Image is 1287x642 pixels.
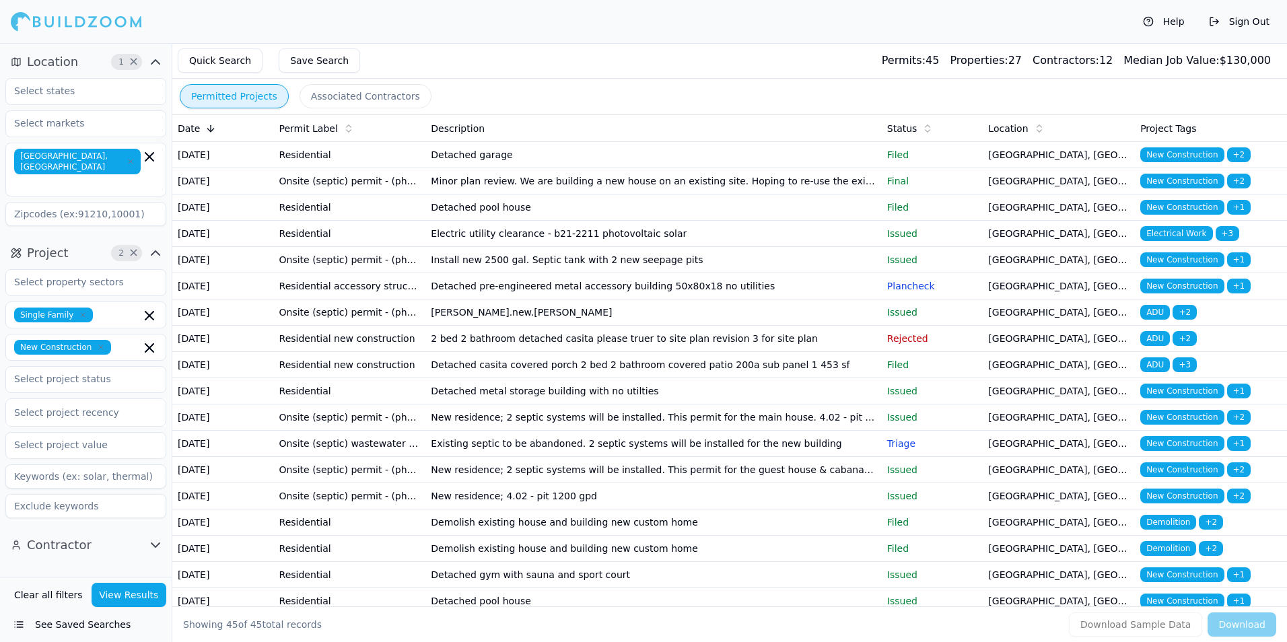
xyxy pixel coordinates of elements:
[5,242,166,264] button: Project2Clear Project filters
[1227,384,1251,398] span: + 1
[887,594,978,608] p: Issued
[172,431,274,457] td: [DATE]
[983,273,1135,299] td: [GEOGRAPHIC_DATA], [GEOGRAPHIC_DATA]
[300,84,431,108] button: Associated Contractors
[988,122,1129,135] div: Location
[5,494,166,518] input: Exclude keywords
[1227,147,1251,162] span: + 2
[1136,11,1191,32] button: Help
[887,437,978,450] p: Triage
[172,509,274,536] td: [DATE]
[425,431,881,457] td: Existing septic to be abandoned. 2 septic systems will be installed for the new building
[1199,515,1223,530] span: + 2
[172,168,274,194] td: [DATE]
[1140,567,1224,582] span: New Construction
[1227,252,1251,267] span: + 1
[172,221,274,247] td: [DATE]
[1140,541,1196,556] span: Demolition
[983,378,1135,404] td: [GEOGRAPHIC_DATA], [GEOGRAPHIC_DATA]
[983,588,1135,614] td: [GEOGRAPHIC_DATA], [GEOGRAPHIC_DATA]
[425,326,881,352] td: 2 bed 2 bathroom detached casita please truer to site plan revision 3 for site plan
[250,619,263,630] span: 45
[172,352,274,378] td: [DATE]
[425,457,881,483] td: New residence; 2 septic systems will be installed. This permit for the guest house & cabana. 4.02...
[887,411,978,424] p: Issued
[274,562,426,588] td: Residential
[27,536,92,555] span: Contractor
[887,227,978,240] p: Issued
[887,489,978,503] p: Issued
[1216,226,1240,241] span: + 3
[983,221,1135,247] td: [GEOGRAPHIC_DATA], [GEOGRAPHIC_DATA]
[1140,122,1282,135] div: Project Tags
[172,142,274,168] td: [DATE]
[887,201,978,214] p: Filed
[425,509,881,536] td: Demolish existing house and building new custom home
[425,536,881,562] td: Demolish existing house and building new custom home
[882,52,940,69] div: 45
[274,142,426,168] td: Residential
[983,299,1135,326] td: [GEOGRAPHIC_DATA], [GEOGRAPHIC_DATA]
[1227,410,1251,425] span: + 2
[983,404,1135,431] td: [GEOGRAPHIC_DATA], [GEOGRAPHIC_DATA]
[425,588,881,614] td: Detached pool house
[425,247,881,273] td: Install new 2500 gal. Septic tank with 2 new seepage pits
[11,583,86,607] button: Clear all filters
[172,378,274,404] td: [DATE]
[172,299,274,326] td: [DATE]
[129,59,139,65] span: Clear Location filters
[114,55,128,69] span: 1
[1227,594,1251,608] span: + 1
[983,509,1135,536] td: [GEOGRAPHIC_DATA], [GEOGRAPHIC_DATA]
[274,536,426,562] td: Residential
[887,384,978,398] p: Issued
[129,250,139,256] span: Clear Project filters
[1227,489,1251,503] span: + 2
[983,457,1135,483] td: [GEOGRAPHIC_DATA], [GEOGRAPHIC_DATA]
[274,221,426,247] td: Residential
[425,483,881,509] td: New residence; 4.02 - pit 1200 gpd
[5,612,166,637] button: See Saved Searches
[1140,489,1224,503] span: New Construction
[6,433,149,457] input: Select project value
[27,244,69,262] span: Project
[172,588,274,614] td: [DATE]
[1140,384,1224,398] span: New Construction
[983,352,1135,378] td: [GEOGRAPHIC_DATA], [GEOGRAPHIC_DATA]
[1140,515,1196,530] span: Demolition
[172,404,274,431] td: [DATE]
[1140,357,1170,372] span: ADU
[887,542,978,555] p: Filed
[425,273,881,299] td: Detached pre-engineered metal accessory building 50x80x18 no utilities
[1227,200,1251,215] span: + 1
[274,378,426,404] td: Residential
[425,299,881,326] td: [PERSON_NAME].new.[PERSON_NAME]
[425,221,881,247] td: Electric utility clearance - b21-2211 photovoltaic solar
[983,483,1135,509] td: [GEOGRAPHIC_DATA], [GEOGRAPHIC_DATA]
[6,111,149,135] input: Select markets
[279,122,421,135] div: Permit Label
[1140,147,1224,162] span: New Construction
[983,562,1135,588] td: [GEOGRAPHIC_DATA], [GEOGRAPHIC_DATA]
[1033,54,1099,67] span: Contractors:
[114,246,128,260] span: 2
[172,247,274,273] td: [DATE]
[887,306,978,319] p: Issued
[983,142,1135,168] td: [GEOGRAPHIC_DATA], [GEOGRAPHIC_DATA]
[887,463,978,476] p: Issued
[5,51,166,73] button: Location1Clear Location filters
[983,431,1135,457] td: [GEOGRAPHIC_DATA], [GEOGRAPHIC_DATA]
[425,168,881,194] td: Minor plan review. We are building a new house on an existing site. Hoping to re-use the existing...
[1202,11,1276,32] button: Sign Out
[1227,174,1251,188] span: + 2
[431,122,876,135] div: Description
[983,168,1135,194] td: [GEOGRAPHIC_DATA], [GEOGRAPHIC_DATA]
[887,568,978,581] p: Issued
[1199,541,1223,556] span: + 2
[882,54,926,67] span: Permits:
[226,619,238,630] span: 45
[1140,331,1170,346] span: ADU
[274,194,426,221] td: Residential
[172,194,274,221] td: [DATE]
[172,562,274,588] td: [DATE]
